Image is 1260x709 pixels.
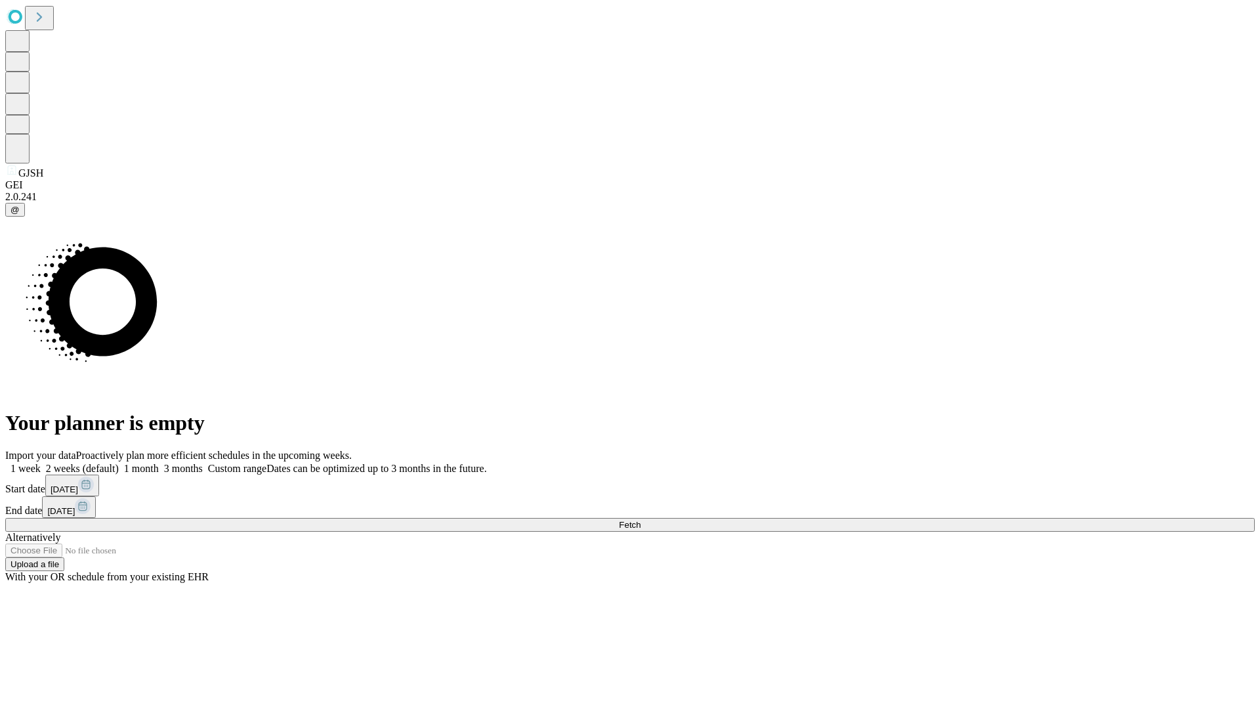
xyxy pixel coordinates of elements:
span: 1 month [124,463,159,474]
span: Dates can be optimized up to 3 months in the future. [266,463,486,474]
div: 2.0.241 [5,191,1255,203]
span: 2 weeks (default) [46,463,119,474]
span: Proactively plan more efficient schedules in the upcoming weeks. [76,450,352,461]
span: With your OR schedule from your existing EHR [5,571,209,582]
span: [DATE] [47,506,75,516]
h1: Your planner is empty [5,411,1255,435]
span: 3 months [164,463,203,474]
button: @ [5,203,25,217]
button: [DATE] [45,475,99,496]
span: Fetch [619,520,640,530]
span: Alternatively [5,532,60,543]
span: Custom range [208,463,266,474]
div: GEI [5,179,1255,191]
button: [DATE] [42,496,96,518]
span: Import your data [5,450,76,461]
span: @ [10,205,20,215]
span: 1 week [10,463,41,474]
span: [DATE] [51,484,78,494]
button: Upload a file [5,557,64,571]
button: Fetch [5,518,1255,532]
div: Start date [5,475,1255,496]
div: End date [5,496,1255,518]
span: GJSH [18,167,43,179]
